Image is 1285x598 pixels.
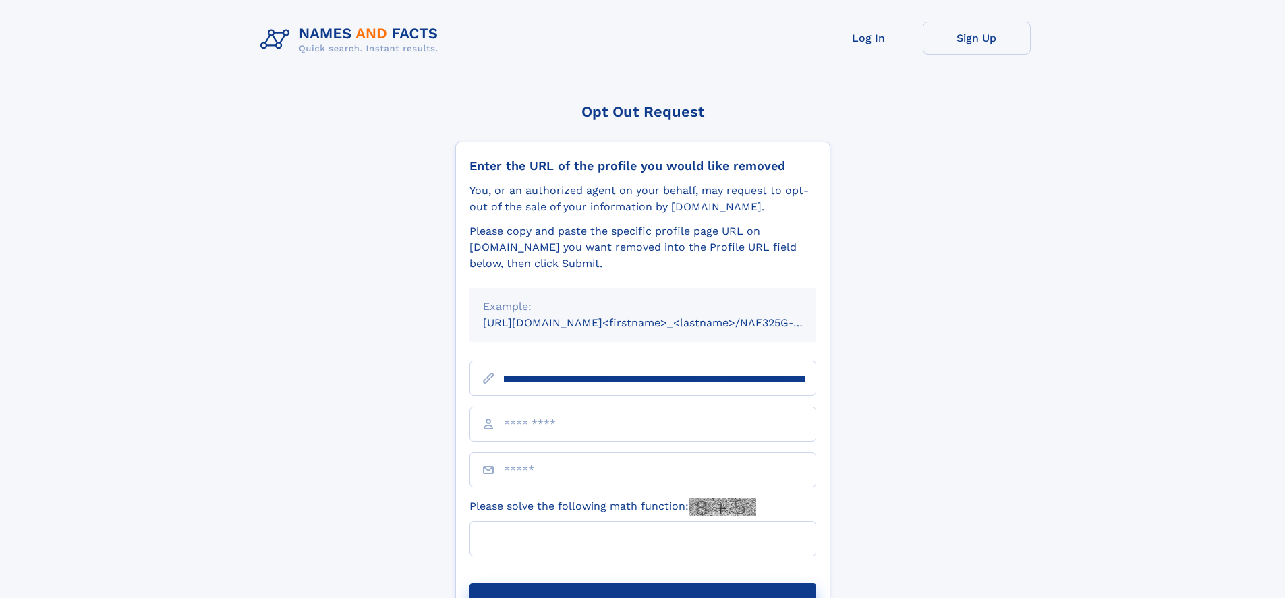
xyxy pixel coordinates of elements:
[469,223,816,272] div: Please copy and paste the specific profile page URL on [DOMAIN_NAME] you want removed into the Pr...
[483,316,842,329] small: [URL][DOMAIN_NAME]<firstname>_<lastname>/NAF325G-xxxxxxxx
[455,103,830,120] div: Opt Out Request
[815,22,923,55] a: Log In
[469,183,816,215] div: You, or an authorized agent on your behalf, may request to opt-out of the sale of your informatio...
[469,158,816,173] div: Enter the URL of the profile you would like removed
[923,22,1031,55] a: Sign Up
[469,498,756,516] label: Please solve the following math function:
[483,299,803,315] div: Example:
[255,22,449,58] img: Logo Names and Facts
